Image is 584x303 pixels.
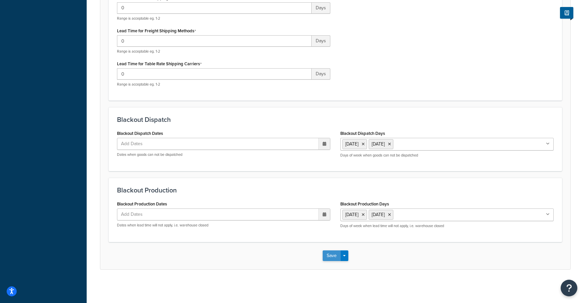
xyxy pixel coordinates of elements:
button: Show Help Docs [560,7,573,19]
span: Days [312,68,330,80]
label: Blackout Dispatch Days [340,131,385,136]
span: Add Dates [119,138,151,150]
p: Dates when goods can not be dispatched [117,152,330,157]
h3: Blackout Dispatch [117,116,554,123]
button: Save [323,250,341,261]
span: [DATE] [372,211,385,218]
span: [DATE] [345,211,358,218]
span: [DATE] [345,141,358,148]
p: Range is acceptable eg. 1-2 [117,16,330,21]
span: Add Dates [119,209,151,220]
h3: Blackout Production [117,186,554,194]
span: Days [312,35,330,47]
label: Blackout Production Dates [117,201,167,206]
span: [DATE] [372,141,385,148]
label: Blackout Production Days [340,201,389,206]
span: Days [312,2,330,14]
button: Open Resource Center [561,280,577,296]
p: Days of week when lead time will not apply, i.e. warehouse closed [340,223,554,228]
label: Lead Time for Freight Shipping Methods [117,28,196,34]
label: Blackout Dispatch Dates [117,131,163,136]
p: Range is acceptable eg. 1-2 [117,49,330,54]
label: Lead Time for Table Rate Shipping Carriers [117,61,202,67]
p: Days of week when goods can not be dispatched [340,153,554,158]
p: Range is acceptable eg. 1-2 [117,82,330,87]
p: Dates when lead time will not apply, i.e. warehouse closed [117,223,330,228]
